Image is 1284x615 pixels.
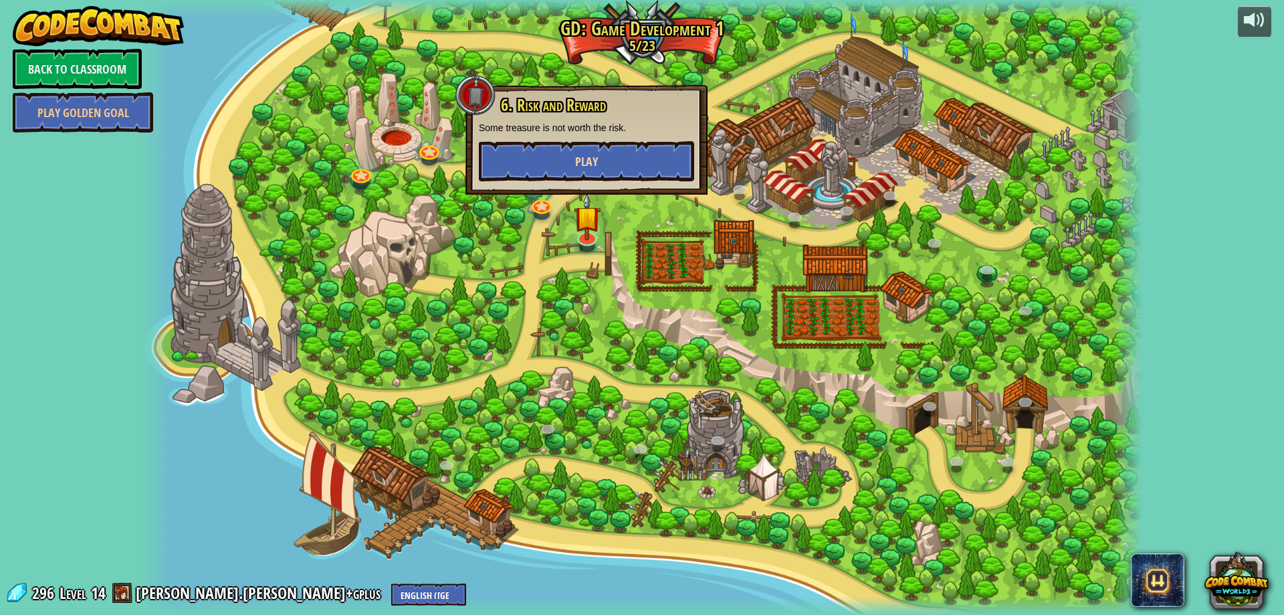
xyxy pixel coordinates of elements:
[32,582,58,604] span: 296
[13,6,184,46] img: CodeCombat - Learn how to code by playing a game
[479,141,694,181] button: Play
[479,121,694,135] p: Some treasure is not worth the risk.
[13,92,153,133] a: Play Golden Goal
[575,153,598,170] span: Play
[501,94,606,116] span: 6. Risk and Reward
[574,193,601,240] img: level-banner-started.png
[13,49,142,89] a: Back to Classroom
[1238,6,1271,37] button: Adjust volume
[91,582,106,604] span: 14
[60,582,86,604] span: Level
[136,582,385,604] a: [PERSON_NAME].[PERSON_NAME]+gplus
